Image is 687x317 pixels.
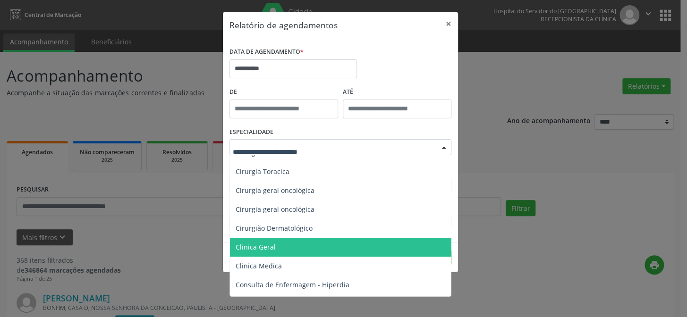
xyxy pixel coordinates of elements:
label: DATA DE AGENDAMENTO [229,45,304,59]
span: Cirurgião Dermatológico [236,224,313,233]
h5: Relatório de agendamentos [229,19,338,31]
span: Clinica Medica [236,261,282,270]
span: Cirurgia geral oncológica [236,186,314,195]
span: Clinica Geral [236,242,276,251]
span: Cirurgia Toracica [236,167,289,176]
label: ATÉ [343,85,451,100]
label: De [229,85,338,100]
label: ESPECIALIDADE [229,125,273,140]
button: Close [439,12,458,35]
span: Cirurgia geral oncológica [236,205,314,214]
span: Consulta de Enfermagem - Hiperdia [236,280,349,289]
